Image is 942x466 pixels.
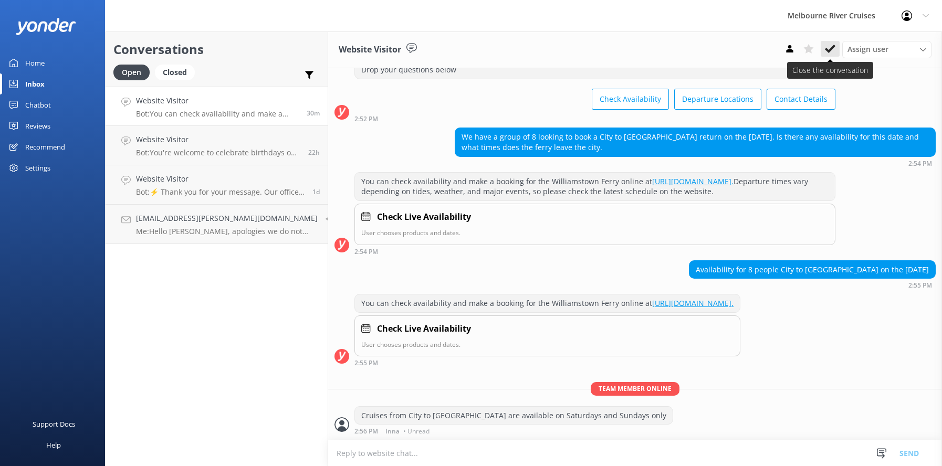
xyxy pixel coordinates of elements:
[847,44,888,55] span: Assign user
[312,187,320,196] span: Aug 20 2025 02:15pm (UTC +10:00) Australia/Sydney
[136,173,305,185] h4: Website Visitor
[113,39,320,59] h2: Conversations
[403,428,430,435] span: • Unread
[591,382,679,395] span: Team member online
[136,134,300,145] h4: Website Visitor
[25,52,45,73] div: Home
[455,128,935,156] div: We have a group of 8 looking to book a City to [GEOGRAPHIC_DATA] return on the [DATE]. Is there a...
[308,148,320,157] span: Aug 20 2025 05:09pm (UTC +10:00) Australia/Sydney
[339,43,401,57] h3: Website Visitor
[106,205,328,244] a: [EMAIL_ADDRESS][PERSON_NAME][DOMAIN_NAME]Me:Hello [PERSON_NAME], apologies we do not have the din...
[355,407,673,425] div: Cruises from City to [GEOGRAPHIC_DATA] are available on Saturdays and Sundays only
[355,294,740,312] div: You can check availability and make a booking for the Williamstown Ferry online at
[592,89,669,110] button: Check Availability
[25,73,45,94] div: Inbox
[136,109,299,119] p: Bot: You can check availability and make a booking for the Williamstown Ferry online at [URL][DOM...
[307,109,320,118] span: Aug 21 2025 02:54pm (UTC +10:00) Australia/Sydney
[113,65,150,80] div: Open
[354,115,835,122] div: Aug 21 2025 02:52pm (UTC +10:00) Australia/Sydney
[674,89,761,110] button: Departure Locations
[106,126,328,165] a: Website VisitorBot:You're welcome to celebrate birthdays on our dining cruises. Prices for the Sp...
[377,210,471,224] h4: Check Live Availability
[908,161,932,167] strong: 2:54 PM
[354,428,378,435] strong: 2:56 PM
[25,157,50,178] div: Settings
[106,87,328,126] a: Website VisitorBot:You can check availability and make a booking for the Williamstown Ferry onlin...
[106,165,328,205] a: Website VisitorBot:⚡ Thank you for your message. Our office hours are Mon - Fri 9.30am - 5pm. We'...
[767,89,835,110] button: Contact Details
[455,160,936,167] div: Aug 21 2025 02:54pm (UTC +10:00) Australia/Sydney
[136,213,318,224] h4: [EMAIL_ADDRESS][PERSON_NAME][DOMAIN_NAME]
[354,249,378,255] strong: 2:54 PM
[354,359,740,366] div: Aug 21 2025 02:55pm (UTC +10:00) Australia/Sydney
[354,427,673,435] div: Aug 21 2025 02:56pm (UTC +10:00) Australia/Sydney
[652,176,734,186] a: [URL][DOMAIN_NAME].
[136,95,299,107] h4: Website Visitor
[155,66,200,78] a: Closed
[689,281,936,289] div: Aug 21 2025 02:55pm (UTC +10:00) Australia/Sydney
[354,116,378,122] strong: 2:52 PM
[136,227,318,236] p: Me: Hello [PERSON_NAME], apologies we do not have the dinner cruise operating tonight. We still h...
[354,248,835,255] div: Aug 21 2025 02:54pm (UTC +10:00) Australia/Sydney
[136,187,305,197] p: Bot: ⚡ Thank you for your message. Our office hours are Mon - Fri 9.30am - 5pm. We'll get back to...
[136,148,300,157] p: Bot: You're welcome to celebrate birthdays on our dining cruises. Prices for the Spirit of Melbou...
[113,66,155,78] a: Open
[155,65,195,80] div: Closed
[25,115,50,136] div: Reviews
[33,414,75,435] div: Support Docs
[377,322,471,336] h4: Check Live Availability
[46,435,61,456] div: Help
[908,282,932,289] strong: 2:55 PM
[16,18,76,35] img: yonder-white-logo.png
[361,228,829,238] p: User chooses products and dates.
[689,261,935,279] div: Availability for 8 people City to [GEOGRAPHIC_DATA] on the [DATE]
[385,428,400,435] span: Inna
[25,94,51,115] div: Chatbot
[354,360,378,366] strong: 2:55 PM
[361,340,734,349] p: User chooses products and dates.
[842,41,931,58] div: Assign User
[652,298,734,308] a: [URL][DOMAIN_NAME].
[355,173,835,200] div: You can check availability and make a booking for the Williamstown Ferry online at Departure time...
[25,136,65,157] div: Recommend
